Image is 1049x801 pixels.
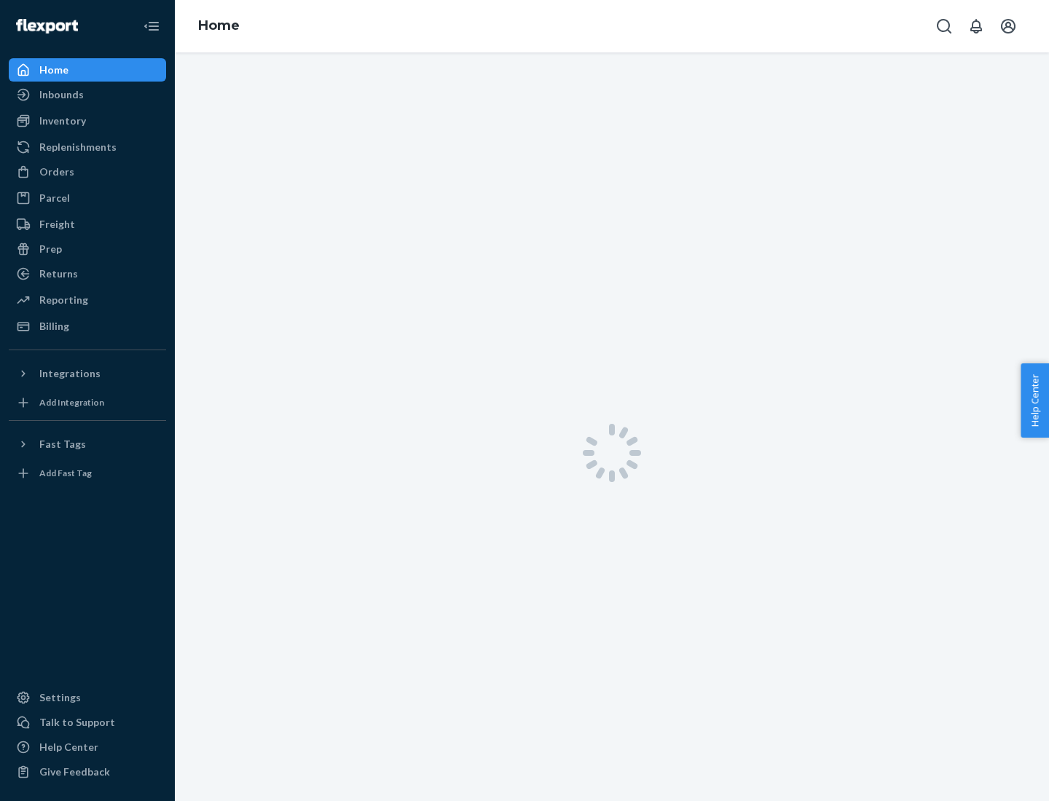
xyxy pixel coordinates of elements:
div: Orders [39,165,74,179]
button: Open notifications [962,12,991,41]
div: Freight [39,217,75,232]
div: Talk to Support [39,715,115,730]
div: Replenishments [39,140,117,154]
div: Inbounds [39,87,84,102]
img: Flexport logo [16,19,78,33]
div: Help Center [39,740,98,754]
div: Settings [39,690,81,705]
a: Inventory [9,109,166,133]
ol: breadcrumbs [186,5,251,47]
div: Add Integration [39,396,104,409]
div: Add Fast Tag [39,467,92,479]
div: Parcel [39,191,70,205]
a: Inbounds [9,83,166,106]
button: Integrations [9,362,166,385]
button: Open account menu [994,12,1023,41]
button: Give Feedback [9,760,166,784]
a: Help Center [9,735,166,759]
a: Orders [9,160,166,184]
div: Returns [39,267,78,281]
a: Returns [9,262,166,285]
a: Reporting [9,288,166,312]
div: Reporting [39,293,88,307]
a: Home [198,17,240,33]
div: Inventory [39,114,86,128]
a: Parcel [9,186,166,210]
div: Fast Tags [39,437,86,451]
a: Replenishments [9,135,166,159]
button: Help Center [1021,363,1049,438]
button: Fast Tags [9,433,166,456]
div: Integrations [39,366,101,381]
a: Prep [9,237,166,261]
a: Home [9,58,166,82]
button: Talk to Support [9,711,166,734]
button: Open Search Box [930,12,959,41]
div: Give Feedback [39,765,110,779]
div: Prep [39,242,62,256]
a: Add Integration [9,391,166,414]
a: Add Fast Tag [9,462,166,485]
div: Billing [39,319,69,334]
a: Freight [9,213,166,236]
a: Settings [9,686,166,709]
button: Close Navigation [137,12,166,41]
a: Billing [9,315,166,338]
div: Home [39,63,68,77]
